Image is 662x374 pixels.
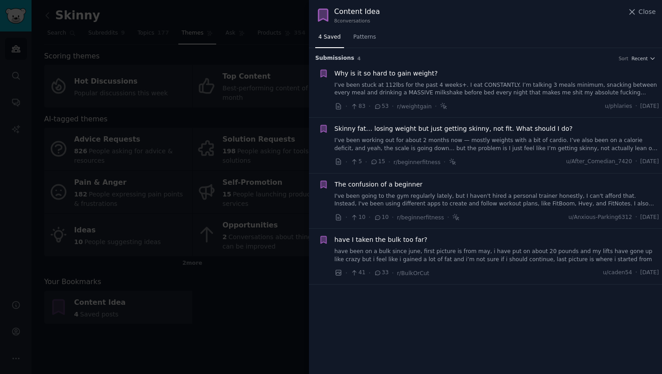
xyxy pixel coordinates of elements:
span: 33 [374,269,389,277]
span: · [635,214,637,222]
span: · [345,157,347,167]
span: u/caden54 [603,269,632,277]
div: 8 conversation s [334,18,380,24]
span: · [635,102,637,111]
div: Sort [619,55,629,62]
span: [DATE] [640,102,659,111]
span: 10 [374,214,389,222]
span: · [369,213,371,222]
span: · [447,213,449,222]
span: · [369,102,371,111]
span: r/weightgain [397,103,432,110]
span: r/BulkOrCut [397,270,430,276]
span: 5 [350,158,362,166]
span: Submission s [315,54,354,62]
a: Patterns [350,30,379,49]
a: The confusion of a beginner [335,180,423,189]
span: Recent [631,55,648,62]
a: have I taken the bulk too far? [335,235,427,245]
span: · [388,157,390,167]
span: [DATE] [640,158,659,166]
span: [DATE] [640,269,659,277]
span: r/beginnerfitness [397,214,444,221]
span: u/Anxious-Parking6312 [568,214,632,222]
a: I've been going to the gym regularly lately, but I haven't hired a personal trainer honestly, I c... [335,192,659,208]
span: · [345,213,347,222]
span: · [435,102,436,111]
span: 15 [370,158,385,166]
span: r/beginnerfitness [394,159,440,165]
span: · [345,268,347,278]
span: · [635,158,637,166]
a: have been on a bulk since june, first picture is from may, i have put on about 20 pounds and my l... [335,248,659,263]
span: 4 [358,56,361,61]
span: · [392,102,394,111]
div: Content Idea [334,6,380,18]
a: I’ve been stuck at 112lbs for the past 4 weeks+. I eat CONSTANTLY. I’m talking 3 meals minimum, s... [335,81,659,97]
span: u/phlaries [605,102,632,111]
a: Why is it so hard to gain weight? [335,69,438,78]
span: 41 [350,269,365,277]
span: Patterns [354,33,376,41]
span: 4 Saved [318,33,341,41]
button: Close [627,7,656,17]
span: · [392,213,394,222]
span: 53 [374,102,389,111]
a: 4 Saved [315,30,344,49]
span: · [345,102,347,111]
span: · [444,157,445,167]
a: I’ve been working out for about 2 months now — mostly weights with a bit of cardio. I’ve also bee... [335,137,659,152]
span: 10 [350,214,365,222]
span: 83 [350,102,365,111]
span: · [365,157,367,167]
button: Recent [631,55,656,62]
span: · [392,268,394,278]
span: u/After_Comedian_7420 [566,158,632,166]
span: · [369,268,371,278]
span: [DATE] [640,214,659,222]
span: · [635,269,637,277]
a: Skinny fat… losing weight but just getting skinny, not fit. What should I do? [335,124,573,134]
span: Close [639,7,656,17]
